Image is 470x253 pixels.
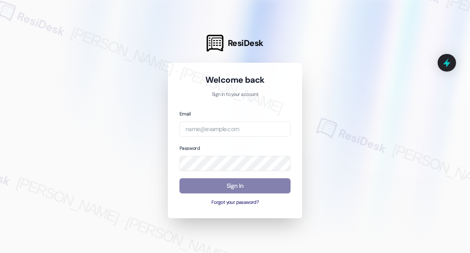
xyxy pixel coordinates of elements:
label: Password [179,145,200,151]
span: ResiDesk [228,38,263,49]
p: Sign in to your account [179,91,291,98]
button: Sign In [179,178,291,194]
label: Email [179,111,191,117]
img: ResiDesk Logo [207,35,223,52]
h1: Welcome back [179,74,291,86]
button: Forgot your password? [179,199,291,206]
input: name@example.com [179,122,291,137]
